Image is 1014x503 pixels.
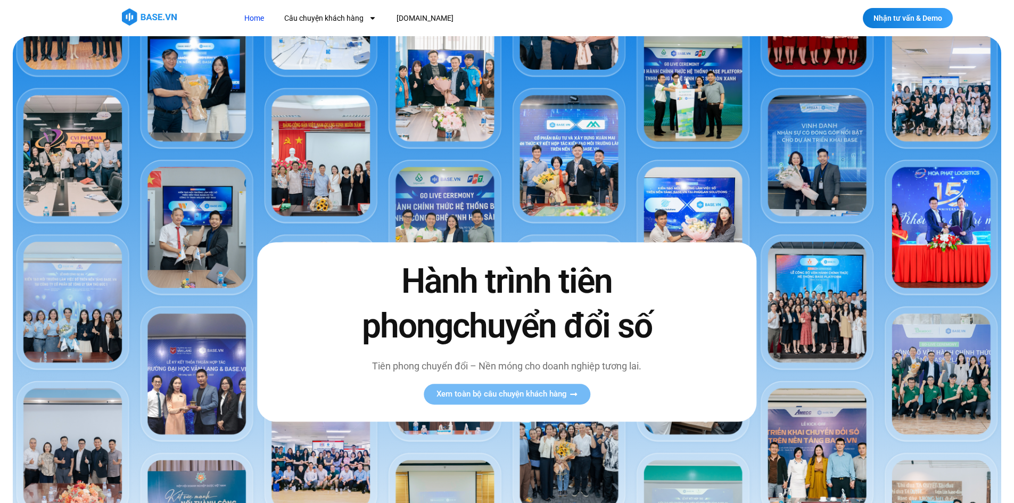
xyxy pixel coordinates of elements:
a: Home [236,9,272,28]
span: Nhận tư vấn & Demo [873,14,942,22]
span: chuyển đổi số [452,306,652,346]
a: Nhận tư vấn & Demo [863,8,953,28]
nav: Menu [236,9,649,28]
span: Xem toàn bộ câu chuyện khách hàng [436,390,567,398]
a: [DOMAIN_NAME] [389,9,461,28]
p: Tiên phong chuyển đổi – Nền móng cho doanh nghiệp tương lai. [339,359,674,373]
a: Xem toàn bộ câu chuyện khách hàng [424,384,590,405]
h2: Hành trình tiên phong [339,260,674,348]
a: Câu chuyện khách hàng [276,9,384,28]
